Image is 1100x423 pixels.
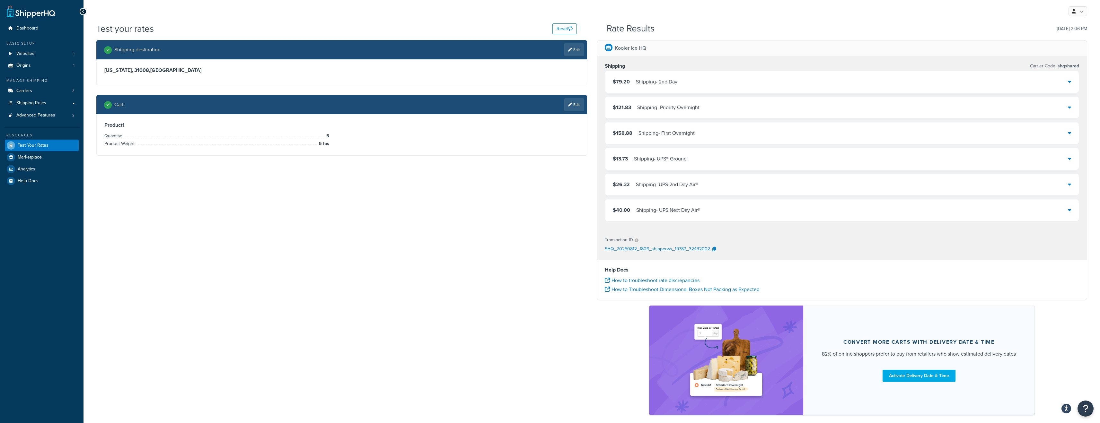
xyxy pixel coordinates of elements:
[605,286,760,293] a: How to Troubleshoot Dimensional Boxes Not Packing as Expected
[613,206,630,214] span: $40.00
[5,85,79,97] li: Carriers
[637,103,700,112] div: Shipping - Priority Overnight
[18,178,39,184] span: Help Docs
[18,143,48,148] span: Test Your Rates
[564,98,584,111] a: Edit
[613,129,632,137] span: $158.88
[5,41,79,46] div: Basic Setup
[104,133,124,139] span: Quantity:
[5,151,79,163] a: Marketplace
[96,22,154,35] h1: Test your rates
[16,113,55,118] span: Advanced Features
[634,154,687,163] div: Shipping - UPS® Ground
[5,163,79,175] a: Analytics
[636,206,700,215] div: Shipping - UPS Next Day Air®
[5,60,79,72] a: Origins1
[5,22,79,34] a: Dashboard
[636,180,698,189] div: Shipping - UPS 2nd Day Air®
[5,175,79,187] a: Help Docs
[104,122,579,128] h3: Product 1
[883,370,955,382] a: Activate Delivery Date & Time
[104,67,579,73] h3: [US_STATE], 31008 , [GEOGRAPHIC_DATA]
[73,51,75,56] span: 1
[16,88,32,94] span: Carriers
[73,63,75,68] span: 1
[5,133,79,138] div: Resources
[613,155,628,162] span: $13.73
[605,277,700,284] a: How to troubleshoot rate discrepancies
[5,48,79,60] li: Websites
[5,78,79,83] div: Manage Shipping
[636,77,677,86] div: Shipping - 2nd Day
[5,109,79,121] a: Advanced Features2
[5,109,79,121] li: Advanced Features
[605,63,625,69] h3: Shipping
[18,167,35,172] span: Analytics
[16,63,31,68] span: Origins
[605,245,710,254] p: SHQ_20250812_1806_shipperws_19782_32432002
[104,140,137,147] span: Product Weight:
[1056,63,1079,69] span: shqshared
[5,97,79,109] a: Shipping Rules
[72,113,75,118] span: 2
[564,43,584,56] a: Edit
[5,140,79,151] a: Test Your Rates
[843,339,995,345] div: Convert more carts with delivery date & time
[114,102,125,108] h2: Cart :
[72,88,75,94] span: 3
[615,44,646,53] p: Kooler Ice HQ
[16,51,34,56] span: Websites
[1078,401,1094,417] button: Open Resource Center
[613,78,630,85] span: $79.20
[552,23,577,34] button: Reset
[16,26,38,31] span: Dashboard
[1030,62,1079,71] p: Carrier Code:
[607,24,655,34] h2: Rate Results
[1057,24,1087,33] p: [DATE] 2:06 PM
[638,129,695,138] div: Shipping - First Overnight
[605,266,1079,274] h4: Help Docs
[605,236,633,245] p: Transaction ID
[5,60,79,72] li: Origins
[16,100,46,106] span: Shipping Rules
[822,350,1016,358] div: 82% of online shoppers prefer to buy from retailers who show estimated delivery dates
[5,48,79,60] a: Websites1
[317,140,329,148] span: 5 lbs
[114,47,162,53] h2: Shipping destination :
[325,132,329,140] span: 5
[613,104,631,111] span: $121.83
[5,85,79,97] a: Carriers3
[686,315,766,405] img: feature-image-ddt-36eae7f7280da8017bfb280eaccd9c446f90b1fe08728e4019434db127062ab4.png
[613,181,630,188] span: $26.32
[18,155,42,160] span: Marketplace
